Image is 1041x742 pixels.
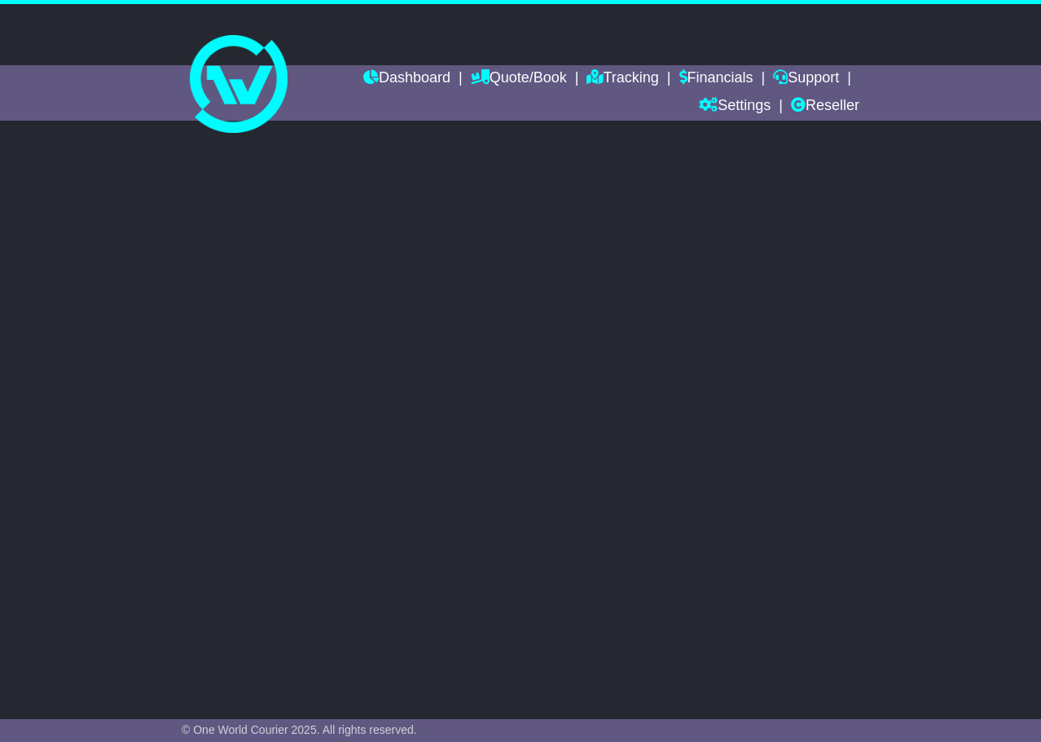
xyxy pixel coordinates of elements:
a: Tracking [586,65,658,93]
span: © One World Courier 2025. All rights reserved. [182,723,417,736]
a: Reseller [791,93,859,121]
a: Quote/Book [471,65,567,93]
a: Dashboard [363,65,450,93]
a: Settings [699,93,771,121]
a: Financials [679,65,753,93]
a: Support [773,65,839,93]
